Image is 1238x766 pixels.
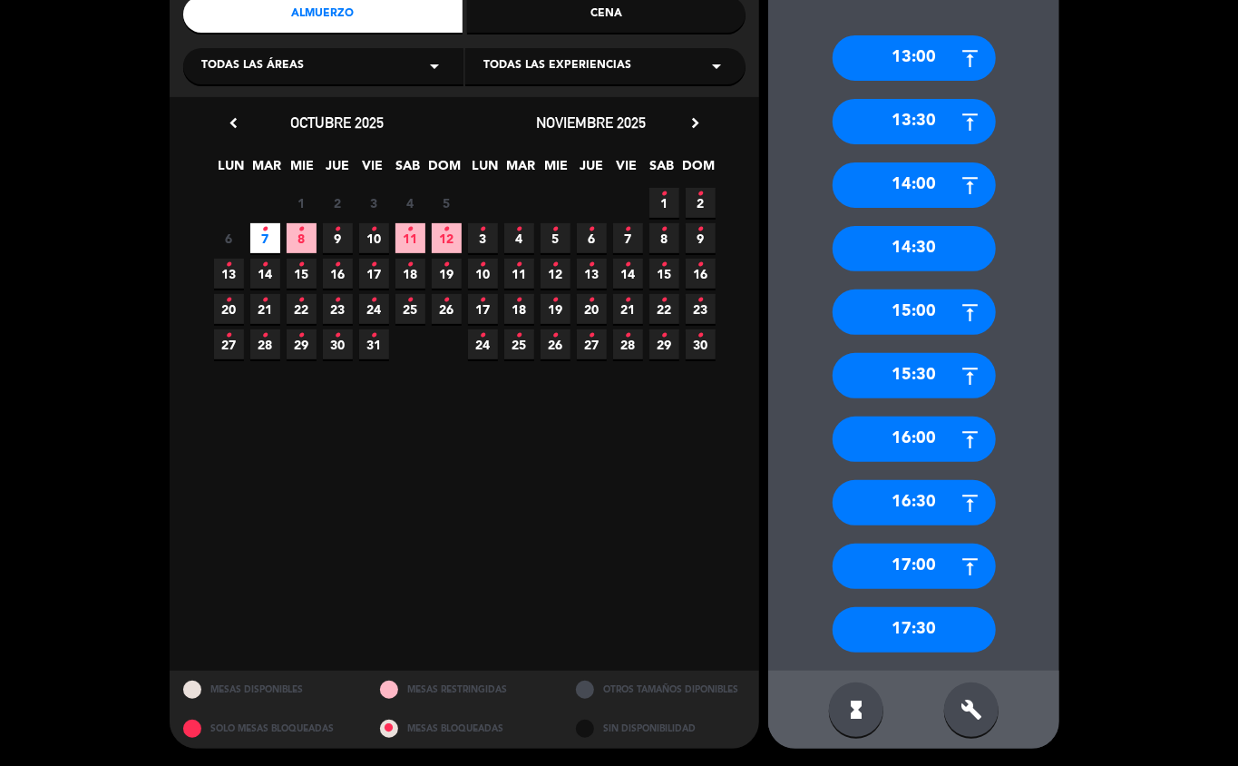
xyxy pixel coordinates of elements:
div: 14:00 [833,162,996,208]
span: 26 [432,294,462,324]
span: 27 [577,329,607,359]
span: 21 [250,294,280,324]
span: 27 [214,329,244,359]
div: 16:00 [833,417,996,462]
span: 16 [323,259,353,289]
span: 16 [686,259,716,289]
span: 25 [504,329,534,359]
span: DOM [429,155,459,185]
i: • [480,250,486,280]
div: SIN DISPONIBILIDAD [562,710,759,749]
span: 9 [323,223,353,253]
span: MAR [506,155,536,185]
div: OTROS TAMAÑOS DIPONIBLES [562,671,759,710]
span: 23 [686,294,716,324]
span: 31 [359,329,389,359]
i: • [444,250,450,280]
span: MAR [252,155,282,185]
span: 13 [577,259,607,289]
div: 13:00 [833,35,996,81]
i: • [298,215,305,244]
div: 14:30 [833,226,996,271]
span: 8 [287,223,317,253]
span: 15 [649,259,679,289]
span: 30 [686,329,716,359]
div: 17:30 [833,607,996,653]
span: 14 [613,259,643,289]
i: • [552,215,559,244]
i: • [444,215,450,244]
span: 10 [468,259,498,289]
span: 24 [359,294,389,324]
span: 7 [250,223,280,253]
span: Todas las experiencias [483,57,631,75]
i: chevron_left [224,113,243,133]
div: 15:00 [833,290,996,335]
i: • [262,250,268,280]
i: arrow_drop_down [424,55,445,77]
i: • [552,250,559,280]
span: 22 [287,294,317,324]
span: 3 [468,223,498,253]
span: 10 [359,223,389,253]
span: 21 [613,294,643,324]
i: • [697,286,704,315]
span: 22 [649,294,679,324]
span: 1 [287,188,317,218]
i: • [480,321,486,350]
div: 16:30 [833,480,996,525]
div: 17:00 [833,544,996,589]
span: 24 [468,329,498,359]
div: MESAS RESTRINGIDAS [366,671,563,710]
i: • [298,321,305,350]
span: 30 [323,329,353,359]
i: hourglass_full [845,699,867,721]
span: LUN [471,155,501,185]
i: • [226,250,232,280]
span: JUE [577,155,607,185]
span: 8 [649,223,679,253]
i: • [226,321,232,350]
span: 11 [395,223,425,253]
i: • [371,286,377,315]
span: JUE [323,155,353,185]
span: 14 [250,259,280,289]
i: • [589,321,595,350]
i: • [371,250,377,280]
span: 17 [359,259,389,289]
i: • [407,215,414,244]
i: • [552,321,559,350]
i: • [661,215,668,244]
span: SAB [648,155,677,185]
i: • [371,321,377,350]
i: • [262,215,268,244]
span: 20 [214,294,244,324]
i: • [589,286,595,315]
i: • [552,286,559,315]
div: 15:30 [833,353,996,398]
i: • [625,250,631,280]
i: • [625,321,631,350]
i: • [516,215,522,244]
span: 19 [432,259,462,289]
span: 15 [287,259,317,289]
i: • [661,250,668,280]
span: 28 [250,329,280,359]
span: 18 [395,259,425,289]
span: 2 [686,188,716,218]
i: • [516,250,522,280]
span: 23 [323,294,353,324]
span: 13 [214,259,244,289]
i: build [960,699,982,721]
i: • [661,286,668,315]
i: • [625,286,631,315]
span: 12 [432,223,462,253]
i: • [661,321,668,350]
i: • [335,250,341,280]
i: • [298,286,305,315]
i: • [697,250,704,280]
span: SAB [394,155,424,185]
span: noviembre 2025 [537,113,647,132]
i: • [625,215,631,244]
i: • [407,286,414,315]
